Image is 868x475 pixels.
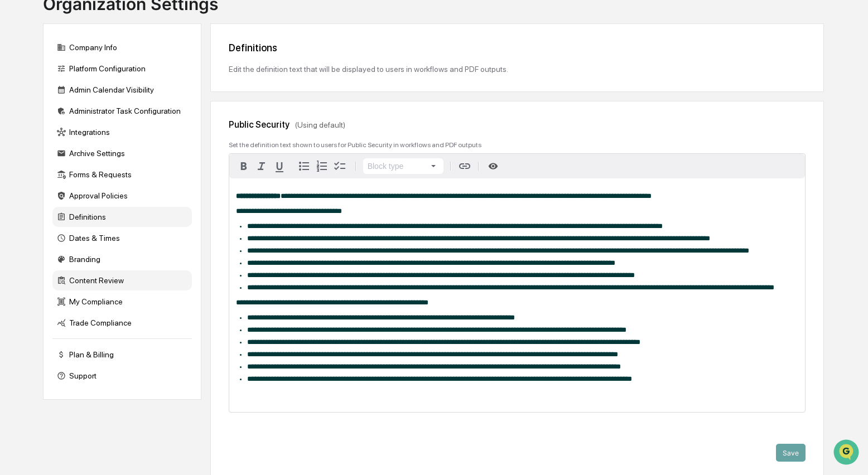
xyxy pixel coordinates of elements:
[229,42,806,54] div: Definitions
[11,23,203,41] p: How can we help?
[22,140,72,152] span: Preclearance
[11,142,20,151] div: 🖐️
[52,270,192,290] div: Content Review
[38,85,183,96] div: Start new chat
[235,157,253,175] button: Bold
[52,366,192,386] div: Support
[190,89,203,102] button: Start new chat
[253,157,271,175] button: Italic
[832,438,862,468] iframe: Open customer support
[52,207,192,227] div: Definitions
[52,122,192,142] div: Integrations
[76,136,143,156] a: 🗄️Attestations
[111,189,135,197] span: Pylon
[776,444,806,462] button: Save
[52,37,192,57] div: Company Info
[7,157,75,177] a: 🔎Data Lookup
[484,159,503,174] button: Show preview
[38,96,141,105] div: We're available if you need us!
[92,140,138,152] span: Attestations
[52,59,192,79] div: Platform Configuration
[229,119,806,130] div: Public Security
[11,163,20,172] div: 🔎
[52,249,192,269] div: Branding
[52,345,192,365] div: Plan & Billing
[52,143,192,163] div: Archive Settings
[363,158,443,174] button: Block type
[52,164,192,185] div: Forms & Requests
[11,85,31,105] img: 1746055101610-c473b297-6a78-478c-a979-82029cc54cd1
[52,80,192,100] div: Admin Calendar Visibility
[295,120,345,129] span: (Using default)
[79,188,135,197] a: Powered byPylon
[7,136,76,156] a: 🖐️Preclearance
[271,157,288,175] button: Underline
[52,228,192,248] div: Dates & Times
[52,313,192,333] div: Trade Compliance
[52,292,192,312] div: My Compliance
[229,65,806,74] div: Edit the definition text that will be displayed to users in workflows and PDF outputs.
[229,141,806,149] div: Set the definition text shown to users for Public Security in workflows and PDF outputs
[22,162,70,173] span: Data Lookup
[52,186,192,206] div: Approval Policies
[52,101,192,121] div: Administrator Task Configuration
[81,142,90,151] div: 🗄️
